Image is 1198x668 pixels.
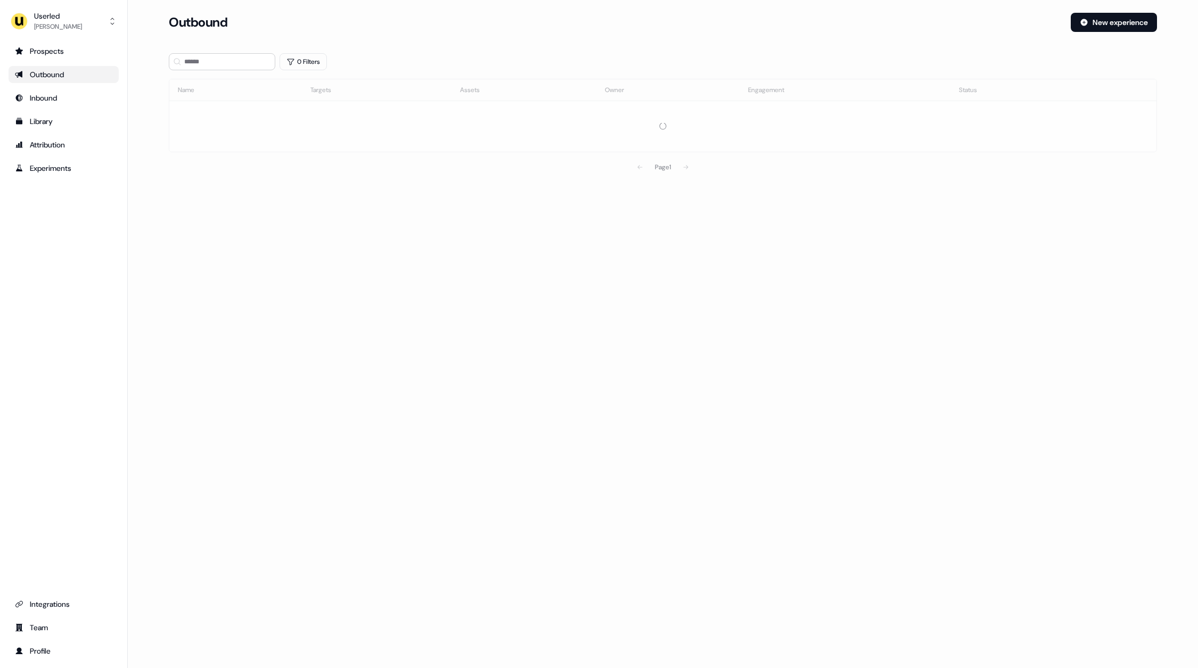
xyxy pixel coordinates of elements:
button: Userled[PERSON_NAME] [9,9,119,34]
a: Go to profile [9,642,119,659]
div: Experiments [15,163,112,174]
h3: Outbound [169,14,227,30]
div: Integrations [15,599,112,609]
button: New experience [1071,13,1157,32]
div: Profile [15,646,112,656]
div: Inbound [15,93,112,103]
a: Go to outbound experience [9,66,119,83]
div: Library [15,116,112,127]
div: Userled [34,11,82,21]
a: Go to Inbound [9,89,119,106]
a: Go to integrations [9,596,119,613]
div: Outbound [15,69,112,80]
div: Team [15,622,112,633]
a: Go to templates [9,113,119,130]
div: [PERSON_NAME] [34,21,82,32]
a: Go to team [9,619,119,636]
div: Prospects [15,46,112,56]
a: Go to experiments [9,160,119,177]
a: Go to attribution [9,136,119,153]
button: 0 Filters [280,53,327,70]
a: Go to prospects [9,43,119,60]
div: Attribution [15,139,112,150]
